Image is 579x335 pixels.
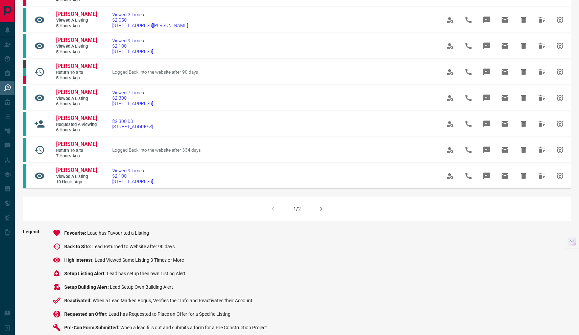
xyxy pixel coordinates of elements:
span: Hide All from Katherine Barnes [534,90,550,106]
span: Hide [515,64,532,80]
span: Call [460,168,477,184]
span: [STREET_ADDRESS][PERSON_NAME] [112,23,188,28]
span: [PERSON_NAME] [56,11,97,17]
span: Email [497,116,513,132]
span: Snooze [552,38,568,54]
span: Email [497,168,513,184]
span: When a lead fills out and submits a form for a Pre Construction Project [120,325,267,330]
span: [STREET_ADDRESS] [112,179,153,184]
span: When a Lead Marked Bogus, Verifies their Info and Reactivates their Account [93,298,252,303]
span: [STREET_ADDRESS] [112,101,153,106]
div: condos.ca [23,138,26,162]
span: 5 hours ago [56,23,97,29]
span: Hide All from Kevin A [534,142,550,158]
span: 6 hours ago [56,101,97,107]
span: Hide [515,12,532,28]
span: View Profile [442,116,458,132]
span: Email [497,12,513,28]
a: [PERSON_NAME] [56,11,97,18]
span: Email [497,38,513,54]
a: [PERSON_NAME] [56,167,97,174]
span: Snooze [552,12,568,28]
a: [PERSON_NAME] [56,63,97,70]
span: Reactivated [64,298,93,303]
span: Hide All from Alina Pirog [534,38,550,54]
span: Hide All from Alina Pirog [534,168,550,184]
span: Viewed 9 Times [112,168,153,173]
span: 6 hours ago [56,127,97,133]
div: condos.ca [23,112,26,136]
span: Hide [515,168,532,184]
span: Hide All from Katherine Barnes [534,116,550,132]
span: Lead Viewed Same Listing 3 Times or More [95,257,184,263]
span: [PERSON_NAME] [56,89,97,95]
span: Call [460,12,477,28]
span: Snooze [552,168,568,184]
span: View Profile [442,38,458,54]
span: Call [460,116,477,132]
span: Hide All from Alina Pirog [534,12,550,28]
span: Email [497,64,513,80]
span: Message [479,64,495,80]
span: Viewed a Listing [56,44,97,49]
span: Email [497,90,513,106]
span: Snooze [552,142,568,158]
span: 5 hours ago [56,75,97,81]
div: condos.ca [23,68,26,76]
span: Hide [515,90,532,106]
span: [STREET_ADDRESS] [112,49,153,54]
span: Viewed a Listing [56,96,97,102]
span: High Interest [64,257,95,263]
a: Viewed 9 Times$2,100[STREET_ADDRESS] [112,38,153,54]
span: View Profile [442,168,458,184]
span: Hide [515,142,532,158]
span: Hide All from Reuben Martins [534,64,550,80]
span: Setup Building Alert [64,284,110,290]
span: Call [460,38,477,54]
span: $2,050 [112,17,188,23]
span: Setup Listing Alert [64,271,107,276]
a: Viewed 9 Times$2,100[STREET_ADDRESS] [112,168,153,184]
span: Call [460,64,477,80]
span: Call [460,142,477,158]
span: [STREET_ADDRESS] [112,124,153,129]
span: $2,300 [112,95,153,101]
span: $2,100 [112,43,153,49]
span: Message [479,142,495,158]
span: Viewed 9 Times [112,38,153,43]
span: [PERSON_NAME] [56,141,97,147]
span: Viewed a Listing [56,174,97,180]
span: Lead Setup Own Building Alert [110,284,173,290]
span: Viewed a Listing [56,18,97,23]
div: condos.ca [23,34,26,58]
a: [PERSON_NAME] [56,115,97,122]
span: Back to Site [64,244,92,249]
span: View Profile [442,90,458,106]
span: Message [479,38,495,54]
span: Pre-Con Form Submitted [64,325,120,330]
span: Message [479,168,495,184]
span: $2,100 [112,173,153,179]
span: View Profile [442,12,458,28]
span: 10 hours ago [56,179,97,185]
span: Return to Site [56,70,97,76]
span: Message [479,12,495,28]
span: Viewed 3 Times [112,12,188,17]
span: Lead has Favourited a Listing [87,230,149,236]
span: [PERSON_NAME] [56,167,97,173]
span: [PERSON_NAME] [56,63,97,69]
span: Call [460,90,477,106]
span: Logged Back into the website after 334 days [112,147,201,153]
span: Requested an Offer [64,311,108,317]
span: Logged Back into the website after 90 days [112,69,198,75]
div: 1/2 [293,206,301,211]
div: property.ca [23,76,26,84]
span: View Profile [442,142,458,158]
div: condos.ca [23,86,26,110]
a: [PERSON_NAME] [56,37,97,44]
div: condos.ca [23,8,26,32]
span: Snooze [552,90,568,106]
a: $2,300.00[STREET_ADDRESS] [112,119,153,129]
span: View Profile [442,64,458,80]
span: Viewed 7 Times [112,90,153,95]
